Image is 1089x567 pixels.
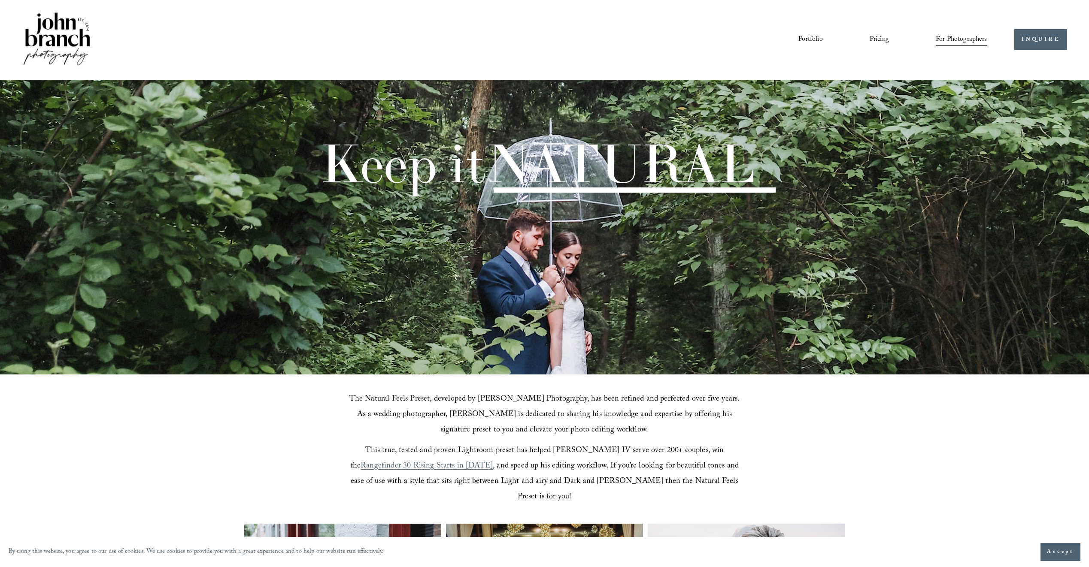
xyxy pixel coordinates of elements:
[798,33,822,47] a: Portfolio
[936,33,987,46] span: For Photographers
[1047,548,1074,556] span: Accept
[1014,29,1067,50] a: INQUIRE
[9,546,384,558] p: By using this website, you agree to our use of cookies. We use cookies to provide you with a grea...
[1040,543,1080,561] button: Accept
[22,11,91,69] img: John Branch IV Photography
[870,33,889,47] a: Pricing
[936,33,987,47] a: folder dropdown
[486,130,755,197] span: NATURAL
[320,137,755,190] h1: Keep it
[361,460,493,473] a: Rangefinder 30 Rising Starts in [DATE]
[351,460,741,504] span: , and speed up his editing workflow. If you’re looking for beautiful tones and ease of use with a...
[349,393,742,437] span: The Natural Feels Preset, developed by [PERSON_NAME] Photography, has been refined and perfected ...
[350,444,726,473] span: This true, tested and proven Lightroom preset has helped [PERSON_NAME] IV serve over 200+ couples...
